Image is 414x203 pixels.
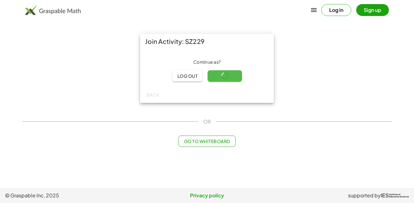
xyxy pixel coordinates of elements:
span: IES [381,193,389,199]
span: Institute of Education Sciences [389,194,409,198]
span: Log out [177,73,198,79]
span: © Graspable Inc, 2025 [5,192,140,199]
a: IESInstitute ofEducation Sciences [381,192,409,199]
span: supported by [348,192,381,199]
button: Log in [321,4,351,16]
div: Continue as ? [145,59,269,65]
button: Sign up [356,4,389,16]
div: Join Activity: SZ229 [140,34,274,49]
button: Go to Whiteboard [178,136,235,147]
button: Log out [172,70,203,82]
span: Go to Whiteboard [184,138,230,144]
span: OR [203,118,211,126]
a: Privacy policy [140,192,275,199]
